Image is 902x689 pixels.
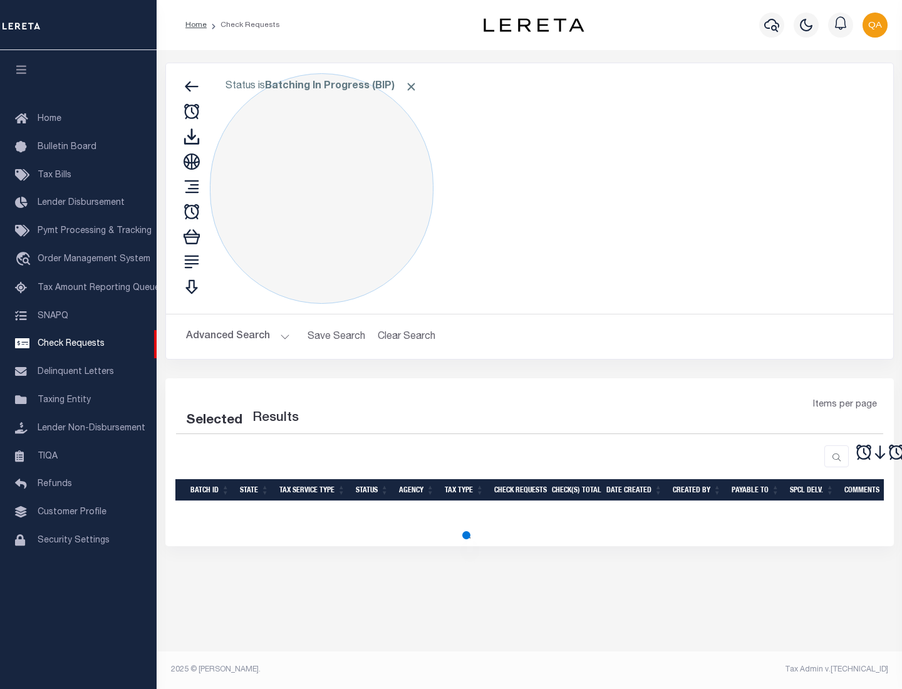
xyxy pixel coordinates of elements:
[405,80,418,93] span: Click to Remove
[38,143,96,152] span: Bulletin Board
[38,115,61,123] span: Home
[727,479,785,501] th: Payable To
[162,664,530,675] div: 2025 © [PERSON_NAME].
[38,227,152,236] span: Pymt Processing & Tracking
[185,479,235,501] th: Batch Id
[668,479,727,501] th: Created By
[863,13,888,38] img: svg+xml;base64,PHN2ZyB4bWxucz0iaHR0cDovL3d3dy53My5vcmcvMjAwMC9zdmciIHBvaW50ZXItZXZlbnRzPSJub25lIi...
[539,664,888,675] div: Tax Admin v.[TECHNICAL_ID]
[440,479,489,501] th: Tax Type
[38,199,125,207] span: Lender Disbursement
[813,398,877,412] span: Items per page
[265,81,418,91] b: Batching In Progress (BIP)
[38,452,58,460] span: TIQA
[489,479,547,501] th: Check Requests
[484,18,584,32] img: logo-dark.svg
[274,479,351,501] th: Tax Service Type
[186,324,290,349] button: Advanced Search
[210,73,433,304] div: Click to Edit
[186,411,242,431] div: Selected
[38,255,150,264] span: Order Management System
[394,479,440,501] th: Agency
[38,171,71,180] span: Tax Bills
[601,479,668,501] th: Date Created
[38,480,72,489] span: Refunds
[207,19,280,31] li: Check Requests
[547,479,601,501] th: Check(s) Total
[38,339,105,348] span: Check Requests
[38,424,145,433] span: Lender Non-Disbursement
[38,284,160,293] span: Tax Amount Reporting Queue
[38,311,68,320] span: SNAPQ
[373,324,441,349] button: Clear Search
[839,479,896,501] th: Comments
[38,396,91,405] span: Taxing Entity
[15,252,35,268] i: travel_explore
[235,479,274,501] th: State
[252,408,299,428] label: Results
[38,536,110,545] span: Security Settings
[785,479,839,501] th: Spcl Delv.
[38,508,106,517] span: Customer Profile
[351,479,394,501] th: Status
[38,368,114,376] span: Delinquent Letters
[300,324,373,349] button: Save Search
[185,21,207,29] a: Home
